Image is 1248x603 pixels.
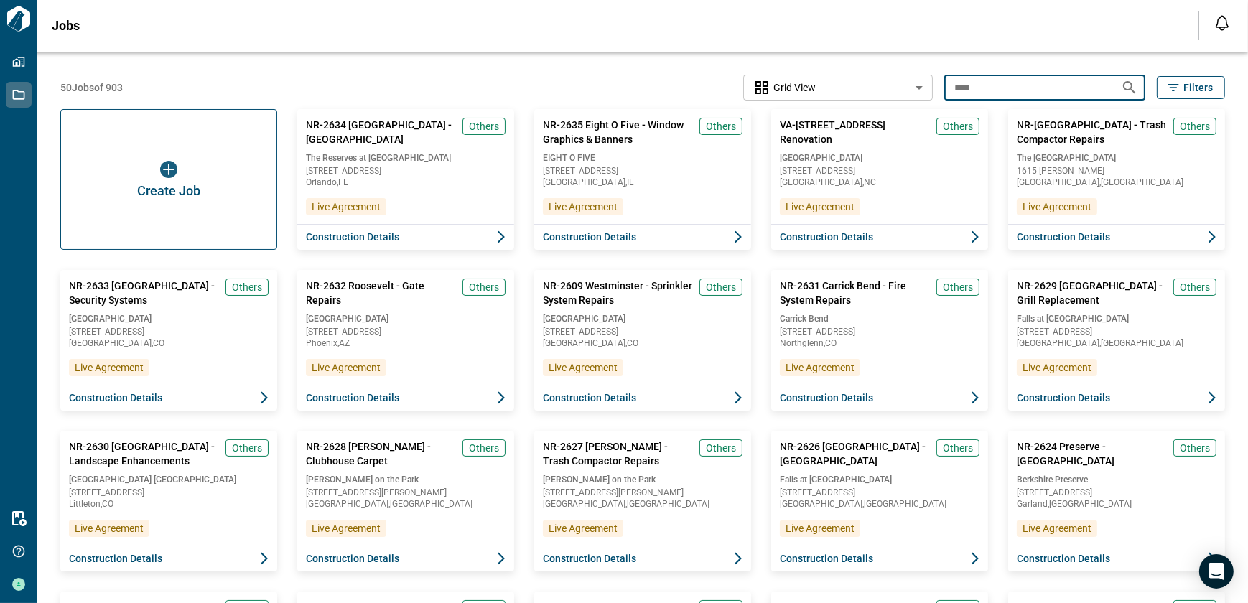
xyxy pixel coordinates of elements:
span: NR-2624 Preserve - [GEOGRAPHIC_DATA] [1017,439,1168,468]
span: [GEOGRAPHIC_DATA] , [GEOGRAPHIC_DATA] [1017,339,1216,347]
button: Construction Details [534,385,751,411]
span: Create Job [137,184,200,198]
span: [STREET_ADDRESS] [1017,488,1216,497]
button: Construction Details [534,546,751,571]
span: NR-2635 Eight O Five - Window Graphics & Banners [543,118,694,146]
span: Others [1180,119,1210,134]
span: Construction Details [780,230,873,244]
span: Others [943,280,973,294]
span: Others [706,441,736,455]
div: Open Intercom Messenger [1199,554,1234,589]
span: Live Agreement [549,521,618,536]
span: [STREET_ADDRESS] [543,167,742,175]
span: NR-2629 [GEOGRAPHIC_DATA] - Grill Replacement [1017,279,1168,307]
span: Construction Details [69,391,162,405]
span: Live Agreement [312,521,381,536]
span: Construction Details [780,551,873,566]
span: EIGHT O FIVE [543,152,742,164]
span: Others [469,441,499,455]
span: Construction Details [306,391,399,405]
span: Garland , [GEOGRAPHIC_DATA] [1017,500,1216,508]
span: Live Agreement [549,200,618,214]
button: Construction Details [60,385,277,411]
span: [STREET_ADDRESS] [780,167,979,175]
span: [STREET_ADDRESS] [69,488,269,497]
span: [GEOGRAPHIC_DATA] , [GEOGRAPHIC_DATA] [780,500,979,508]
span: Filters [1183,80,1213,95]
span: Live Agreement [786,360,854,375]
span: Grid View [773,80,816,95]
span: Northglenn , CO [780,339,979,347]
span: 50 Jobs of 903 [60,80,123,95]
span: [STREET_ADDRESS][PERSON_NAME] [543,488,742,497]
span: Carrick Bend [780,313,979,324]
span: Live Agreement [1023,360,1091,375]
span: Others [706,119,736,134]
span: Berkshire Preserve [1017,474,1216,485]
span: Live Agreement [1023,521,1091,536]
span: [STREET_ADDRESS] [306,167,506,175]
span: Others [943,441,973,455]
span: NR-2633 [GEOGRAPHIC_DATA] - Security Systems [69,279,220,307]
span: Others [943,119,973,134]
span: Live Agreement [549,360,618,375]
span: Construction Details [1017,551,1110,566]
span: Falls at [GEOGRAPHIC_DATA] [780,474,979,485]
span: [STREET_ADDRESS] [780,327,979,336]
span: Live Agreement [1023,200,1091,214]
span: Construction Details [69,551,162,566]
button: Construction Details [771,546,988,571]
span: [STREET_ADDRESS] [780,488,979,497]
span: Others [469,280,499,294]
button: Construction Details [297,385,514,411]
button: Construction Details [771,385,988,411]
span: Others [232,280,262,294]
span: Orlando , FL [306,178,506,187]
span: [GEOGRAPHIC_DATA] [780,152,979,164]
span: [PERSON_NAME] on the Park [306,474,506,485]
span: [GEOGRAPHIC_DATA] , [GEOGRAPHIC_DATA] [1017,178,1216,187]
span: NR-2609 Westminster - Sprinkler System Repairs [543,279,694,307]
span: NR-2630 [GEOGRAPHIC_DATA] - Landscape Enhancements [69,439,220,468]
span: Others [232,441,262,455]
span: [GEOGRAPHIC_DATA] [543,313,742,324]
span: The [GEOGRAPHIC_DATA] [1017,152,1216,164]
span: Construction Details [1017,391,1110,405]
span: Live Agreement [786,200,854,214]
span: Live Agreement [312,360,381,375]
span: Construction Details [306,551,399,566]
span: Others [1180,280,1210,294]
span: NR-2632 Roosevelt - Gate Repairs [306,279,457,307]
button: Construction Details [297,224,514,250]
div: Without label [743,73,933,103]
span: [GEOGRAPHIC_DATA] , CO [69,339,269,347]
span: Live Agreement [75,360,144,375]
span: NR-2631 Carrick Bend - Fire System Repairs [780,279,931,307]
span: [STREET_ADDRESS] [69,327,269,336]
button: Construction Details [297,546,514,571]
span: [GEOGRAPHIC_DATA] , NC [780,178,979,187]
button: Construction Details [1008,546,1225,571]
button: Construction Details [1008,224,1225,250]
span: [GEOGRAPHIC_DATA] [306,313,506,324]
span: Construction Details [543,391,636,405]
span: [GEOGRAPHIC_DATA] , IL [543,178,742,187]
button: Filters [1157,76,1225,99]
span: [GEOGRAPHIC_DATA] , CO [543,339,742,347]
span: [STREET_ADDRESS] [306,327,506,336]
button: Open notification feed [1211,11,1234,34]
span: 1615 [PERSON_NAME] [1017,167,1216,175]
button: Construction Details [1008,385,1225,411]
button: Construction Details [60,546,277,571]
span: [GEOGRAPHIC_DATA] [GEOGRAPHIC_DATA] [69,474,269,485]
span: Others [1180,441,1210,455]
span: VA-[STREET_ADDRESS] Renovation [780,118,931,146]
span: [GEOGRAPHIC_DATA] [69,313,269,324]
span: Others [706,280,736,294]
span: The Reserves at [GEOGRAPHIC_DATA] [306,152,506,164]
span: [STREET_ADDRESS] [1017,327,1216,336]
span: Jobs [52,19,80,33]
button: Search jobs [1115,73,1144,102]
span: [GEOGRAPHIC_DATA] , [GEOGRAPHIC_DATA] [306,500,506,508]
span: [STREET_ADDRESS][PERSON_NAME] [306,488,506,497]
